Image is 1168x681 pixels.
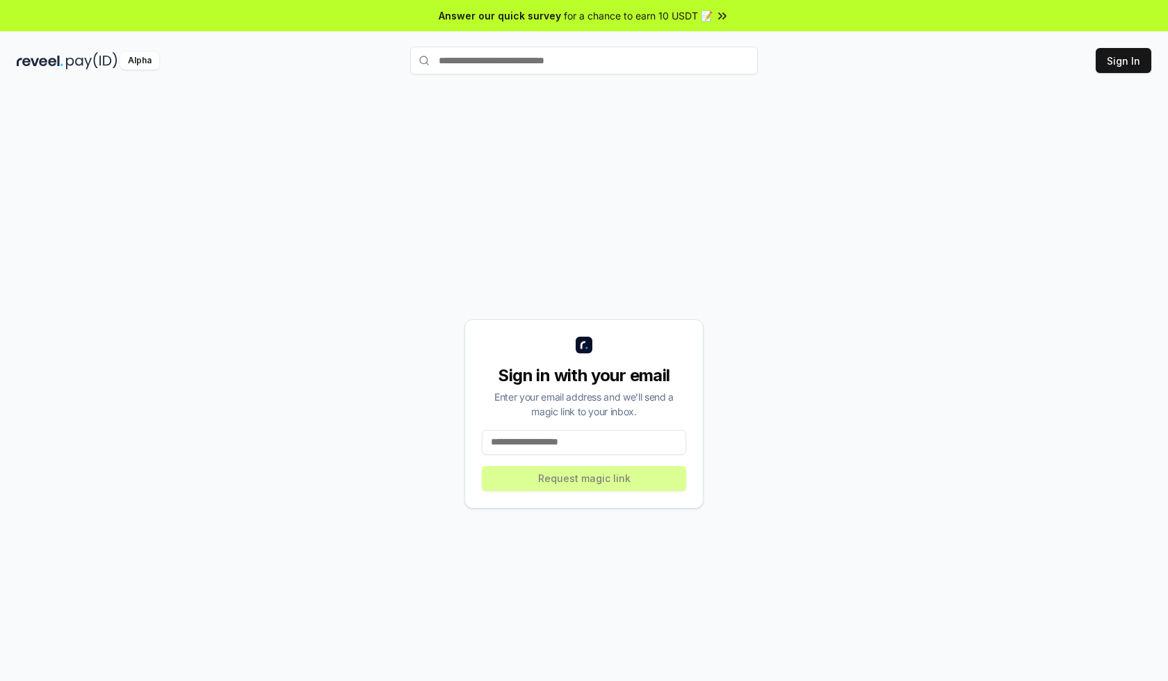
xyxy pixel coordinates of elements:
[1096,48,1151,73] button: Sign In
[576,337,592,353] img: logo_small
[17,52,63,70] img: reveel_dark
[564,8,713,23] span: for a chance to earn 10 USDT 📝
[66,52,117,70] img: pay_id
[439,8,561,23] span: Answer our quick survey
[482,364,686,387] div: Sign in with your email
[120,52,159,70] div: Alpha
[482,390,686,419] div: Enter your email address and we’ll send a magic link to your inbox.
